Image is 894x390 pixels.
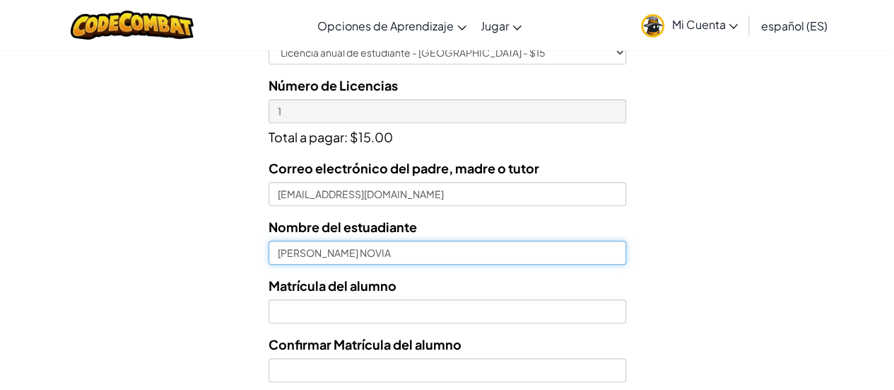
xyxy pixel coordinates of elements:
[269,275,396,296] label: Matrícula del alumno
[310,6,474,45] a: Opciones de Aprendizaje
[269,75,398,96] label: Número de Licencias
[641,14,664,38] img: avatar
[269,123,626,147] p: Total a pagar: $15.00
[269,158,539,178] label: Correo electrónico del padre, madre o tutor
[269,217,417,237] label: Nombre del estuadiante
[671,17,738,32] span: Mi Cuenta
[269,334,461,355] label: Confirmar Matrícula del alumno
[317,18,454,33] span: Opciones de Aprendizaje
[634,3,745,47] a: Mi Cuenta
[71,11,194,40] img: CodeCombat logo
[474,6,529,45] a: Jugar
[481,18,509,33] span: Jugar
[760,18,827,33] span: español (ES)
[753,6,834,45] a: español (ES)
